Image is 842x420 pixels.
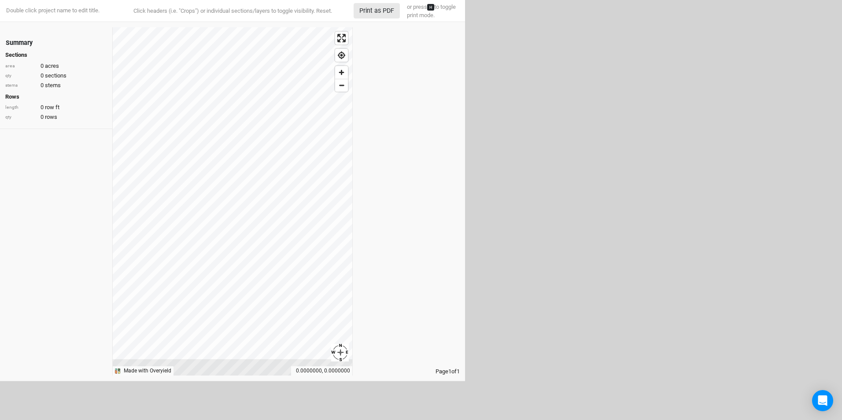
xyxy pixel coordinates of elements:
button: Print as PDF [354,3,400,18]
div: 0.0000000, 0.0000000 [291,366,352,376]
span: stems [45,81,61,89]
button: Find my location [335,49,348,62]
button: Zoom out [335,79,348,92]
div: 0 [5,81,107,89]
span: acres [45,62,59,70]
canvas: Map [113,27,352,376]
div: Summary [6,38,33,48]
div: Open Intercom Messenger [812,390,833,411]
button: Enter fullscreen [335,32,348,44]
div: qty [5,114,36,121]
h4: Sections [5,52,107,59]
div: Made with Overyield [124,367,171,375]
div: length [5,104,36,111]
span: row ft [45,103,59,111]
span: sections [45,72,66,80]
h4: Rows [5,93,107,100]
div: Click headers (i.e. "Crops") or individual sections/layers to toggle visibility. [116,7,349,15]
div: area [5,63,36,70]
div: Double click project name to edit title. [4,7,100,15]
button: Reset. [316,7,332,15]
div: 0 [5,72,107,80]
div: 0 [5,113,107,121]
kbd: H [427,4,434,11]
button: Zoom in [335,66,348,79]
div: Page 1 of 1 [353,368,465,376]
div: 0 [5,103,107,111]
span: rows [45,113,57,121]
div: 0 [5,62,107,70]
div: qty [5,73,36,79]
div: stems [5,82,36,89]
